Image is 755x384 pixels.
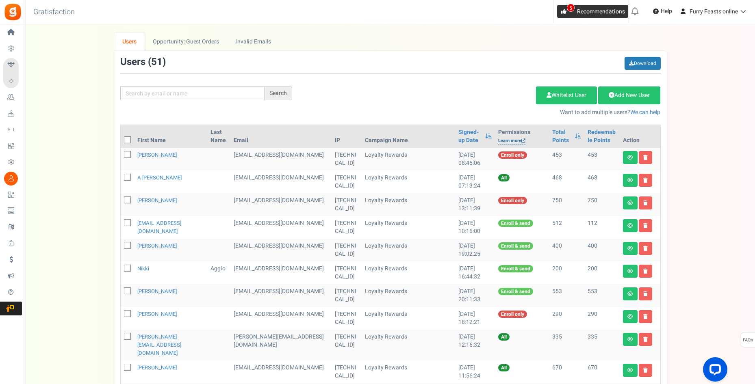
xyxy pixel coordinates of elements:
[455,216,495,239] td: [DATE] 10:16:00
[332,284,362,307] td: [TECHNICAL_ID]
[362,284,455,307] td: Loyalty Rewards
[549,170,584,193] td: 468
[549,330,584,360] td: 335
[332,148,362,170] td: [TECHNICAL_ID]
[362,261,455,284] td: Loyalty Rewards
[265,86,292,100] div: Search
[498,265,533,272] span: Enroll & send
[230,360,332,383] td: [EMAIL_ADDRESS][DOMAIN_NAME]
[584,148,620,170] td: 453
[498,138,525,145] a: Learn more
[498,288,533,295] span: Enroll & send
[598,86,660,104] a: Add New User
[455,330,495,360] td: [DATE] 12:16:32
[362,125,455,148] th: Campaign Name
[230,193,332,216] td: [EMAIL_ADDRESS][DOMAIN_NAME]
[230,216,332,239] td: [EMAIL_ADDRESS][DOMAIN_NAME]
[332,239,362,261] td: [TECHNICAL_ID]
[643,246,648,251] i: Delete user
[332,216,362,239] td: [TECHNICAL_ID]
[643,223,648,228] i: Delete user
[332,307,362,330] td: [TECHNICAL_ID]
[690,7,738,16] span: Furry Feasts online
[137,287,177,295] a: [PERSON_NAME]
[627,368,633,373] i: View details
[207,261,231,284] td: Aggio
[151,55,163,69] span: 51
[584,193,620,216] td: 750
[362,193,455,216] td: Loyalty Rewards
[536,86,597,104] a: Whitelist User
[304,108,661,116] p: Want to add multiple users?
[332,193,362,216] td: [TECHNICAL_ID]
[742,332,753,348] span: FAQs
[228,32,279,51] a: Invalid Emails
[498,220,533,227] span: Enroll & send
[584,330,620,360] td: 335
[643,269,648,274] i: Delete user
[114,32,145,51] a: Users
[137,219,181,235] a: [EMAIL_ADDRESS][DOMAIN_NAME]
[549,148,584,170] td: 453
[584,216,620,239] td: 112
[137,364,177,371] a: [PERSON_NAME]
[627,201,633,205] i: View details
[549,360,584,383] td: 670
[643,155,648,160] i: Delete user
[455,148,495,170] td: [DATE] 08:45:06
[137,333,181,357] a: [PERSON_NAME][EMAIL_ADDRESS][DOMAIN_NAME]
[584,170,620,193] td: 468
[458,128,481,145] a: Signed-up Date
[137,242,177,250] a: [PERSON_NAME]
[557,5,628,18] a: 5 Recommendations
[207,125,231,148] th: Last Name
[137,265,149,272] a: nikki
[549,261,584,284] td: 200
[120,86,265,100] input: Search by email or name
[552,128,570,145] a: Total Points
[332,360,362,383] td: [TECHNICAL_ID]
[4,3,22,21] img: Gratisfaction
[145,32,227,51] a: Opportunity: Guest Orders
[230,125,332,148] th: Email
[134,125,207,148] th: First Name
[643,368,648,373] i: Delete user
[455,307,495,330] td: [DATE] 18:12:21
[627,337,633,342] i: View details
[362,330,455,360] td: Loyalty Rewards
[498,364,510,371] span: All
[230,330,332,360] td: [PERSON_NAME][EMAIL_ADDRESS][DOMAIN_NAME]
[362,170,455,193] td: Loyalty Rewards
[627,269,633,274] i: View details
[659,7,672,15] span: Help
[230,307,332,330] td: [EMAIL_ADDRESS][DOMAIN_NAME]
[630,108,660,116] a: We can help
[643,291,648,296] i: Delete user
[584,307,620,330] td: 290
[362,216,455,239] td: Loyalty Rewards
[120,57,166,67] h3: Users ( )
[584,284,620,307] td: 553
[362,239,455,261] td: Loyalty Rewards
[24,4,84,20] h3: Gratisfaction
[455,360,495,383] td: [DATE] 11:56:24
[332,330,362,360] td: [TECHNICAL_ID]
[588,128,616,145] a: Redeemable Points
[627,314,633,319] i: View details
[584,239,620,261] td: 400
[627,178,633,183] i: View details
[362,307,455,330] td: Loyalty Rewards
[577,7,625,16] span: Recommendations
[650,5,675,18] a: Help
[627,223,633,228] i: View details
[625,57,661,70] a: Download
[584,261,620,284] td: 200
[332,261,362,284] td: [TECHNICAL_ID]
[230,239,332,261] td: [EMAIL_ADDRESS][DOMAIN_NAME]
[549,284,584,307] td: 553
[549,307,584,330] td: 290
[495,125,549,148] th: Permissions
[584,360,620,383] td: 670
[643,201,648,205] i: Delete user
